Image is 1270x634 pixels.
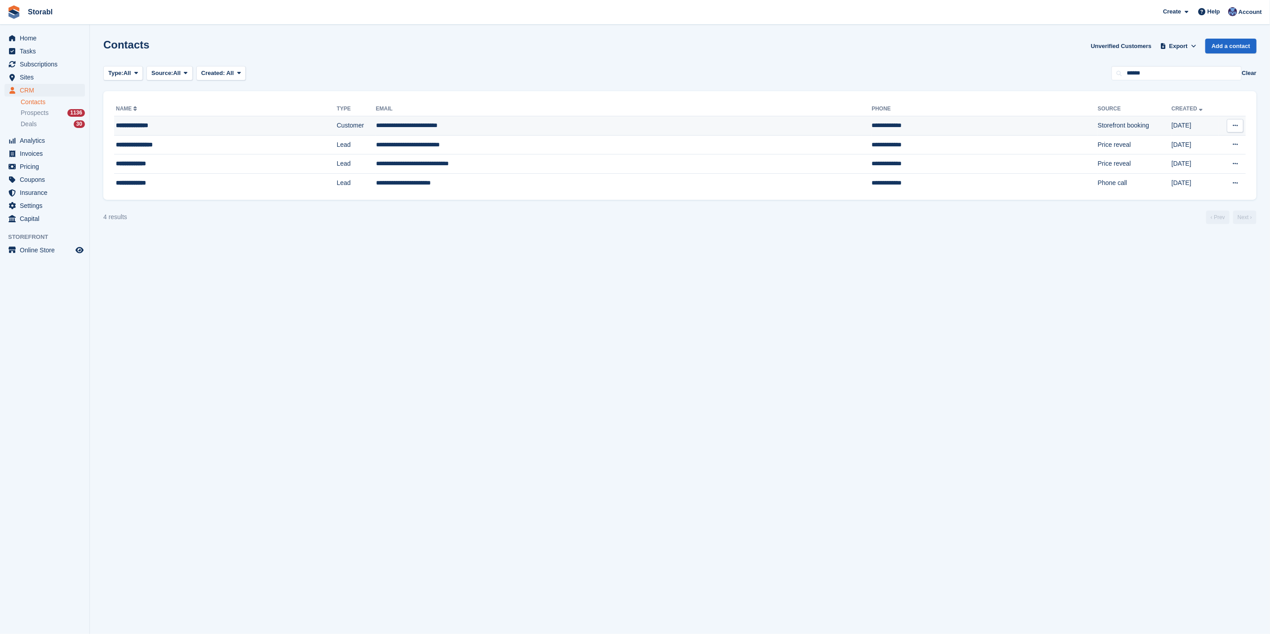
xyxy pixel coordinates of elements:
a: Storabl [24,4,56,19]
nav: Page [1204,211,1258,224]
a: Prospects 1136 [21,108,85,118]
td: [DATE] [1172,173,1219,192]
td: [DATE] [1172,154,1219,174]
span: Tasks [20,45,74,57]
span: Home [20,32,74,44]
a: Name [116,106,139,112]
a: menu [4,186,85,199]
a: Next [1233,211,1257,224]
a: menu [4,71,85,84]
th: Phone [872,102,1097,116]
a: Preview store [74,245,85,255]
span: Insurance [20,186,74,199]
span: Pricing [20,160,74,173]
span: All [173,69,181,78]
button: Source: All [146,66,193,81]
span: Created: [201,70,225,76]
td: Price reveal [1098,154,1172,174]
a: Created [1172,106,1204,112]
a: menu [4,199,85,212]
td: Storefront booking [1098,116,1172,136]
span: Account [1239,8,1262,17]
span: Online Store [20,244,74,256]
a: menu [4,147,85,160]
td: Price reveal [1098,135,1172,154]
td: Lead [337,135,376,154]
span: Storefront [8,233,89,242]
span: Prospects [21,109,49,117]
img: Tegan Ewart [1228,7,1237,16]
span: Subscriptions [20,58,74,70]
td: [DATE] [1172,135,1219,154]
a: Deals 30 [21,119,85,129]
div: 30 [74,120,85,128]
img: stora-icon-8386f47178a22dfd0bd8f6a31ec36ba5ce8667c1dd55bd0f319d3a0aa187defe.svg [7,5,21,19]
a: menu [4,84,85,97]
td: Phone call [1098,173,1172,192]
span: All [124,69,131,78]
span: Analytics [20,134,74,147]
span: Source: [151,69,173,78]
div: 4 results [103,212,127,222]
a: menu [4,58,85,70]
a: menu [4,32,85,44]
span: CRM [20,84,74,97]
a: menu [4,134,85,147]
span: Capital [20,212,74,225]
a: Contacts [21,98,85,106]
th: Source [1098,102,1172,116]
a: menu [4,212,85,225]
a: menu [4,45,85,57]
a: Add a contact [1205,39,1257,53]
span: Type: [108,69,124,78]
span: Create [1163,7,1181,16]
div: 1136 [67,109,85,117]
span: Deals [21,120,37,128]
span: Help [1208,7,1220,16]
button: Created: All [196,66,246,81]
span: Export [1169,42,1188,51]
td: [DATE] [1172,116,1219,136]
th: Type [337,102,376,116]
td: Lead [337,154,376,174]
span: Sites [20,71,74,84]
a: Unverified Customers [1087,39,1155,53]
button: Clear [1242,69,1257,78]
span: Coupons [20,173,74,186]
a: menu [4,160,85,173]
a: Previous [1206,211,1230,224]
button: Type: All [103,66,143,81]
button: Export [1159,39,1198,53]
span: Invoices [20,147,74,160]
a: menu [4,173,85,186]
td: Customer [337,116,376,136]
td: Lead [337,173,376,192]
a: menu [4,244,85,256]
th: Email [376,102,872,116]
h1: Contacts [103,39,150,51]
span: All [226,70,234,76]
span: Settings [20,199,74,212]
